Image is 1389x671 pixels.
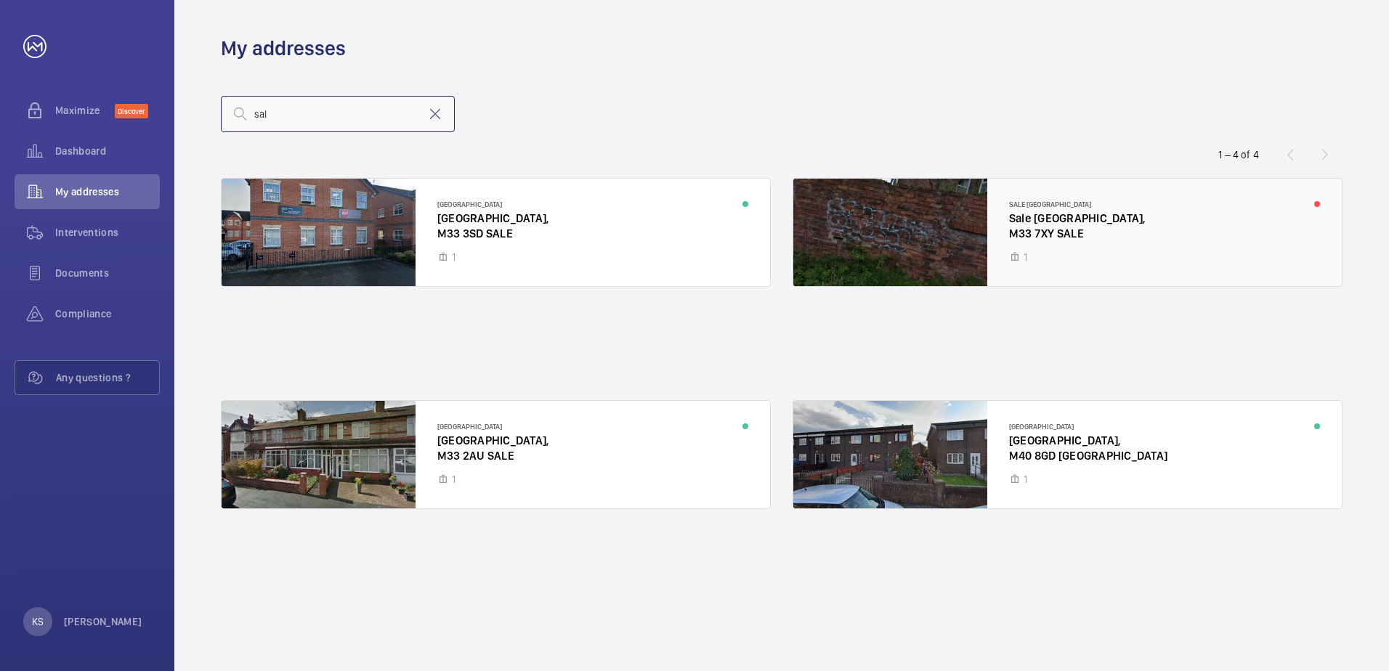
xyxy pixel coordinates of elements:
[64,614,142,629] p: [PERSON_NAME]
[55,306,160,321] span: Compliance
[55,266,160,280] span: Documents
[55,103,115,118] span: Maximize
[221,96,455,132] input: Search by address
[1218,147,1259,162] div: 1 – 4 of 4
[56,370,159,385] span: Any questions ?
[32,614,44,629] p: KS
[55,225,160,240] span: Interventions
[221,35,346,62] h1: My addresses
[55,144,160,158] span: Dashboard
[55,184,160,199] span: My addresses
[115,104,148,118] span: Discover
